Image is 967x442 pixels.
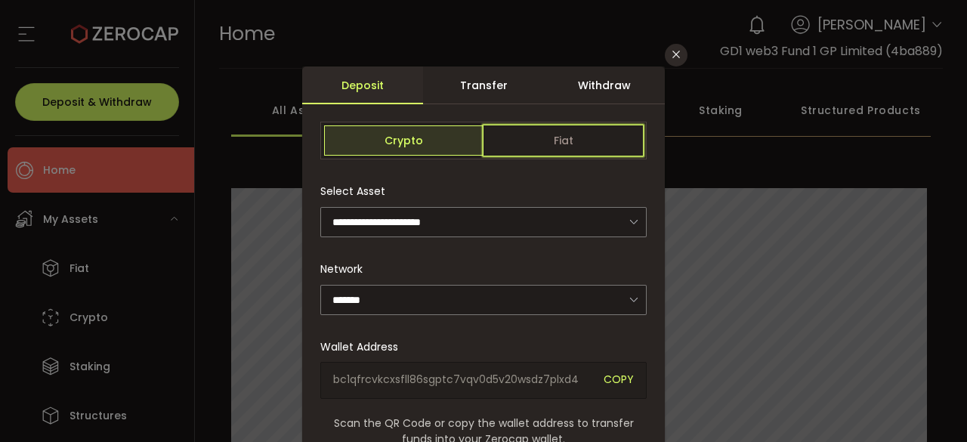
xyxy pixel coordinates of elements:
button: Close [665,44,687,66]
div: Withdraw [544,66,665,104]
label: Wallet Address [320,339,407,354]
span: COPY [604,372,634,389]
span: bc1qfrcvkcxsfll86sgptc7vqv0d5v20wsdz7plxd4 [333,372,592,389]
div: Deposit [302,66,423,104]
label: Network [320,261,372,277]
span: Fiat [483,125,643,156]
label: Select Asset [320,184,394,199]
iframe: Chat Widget [891,369,967,442]
div: Transfer [423,66,544,104]
span: Crypto [324,125,483,156]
